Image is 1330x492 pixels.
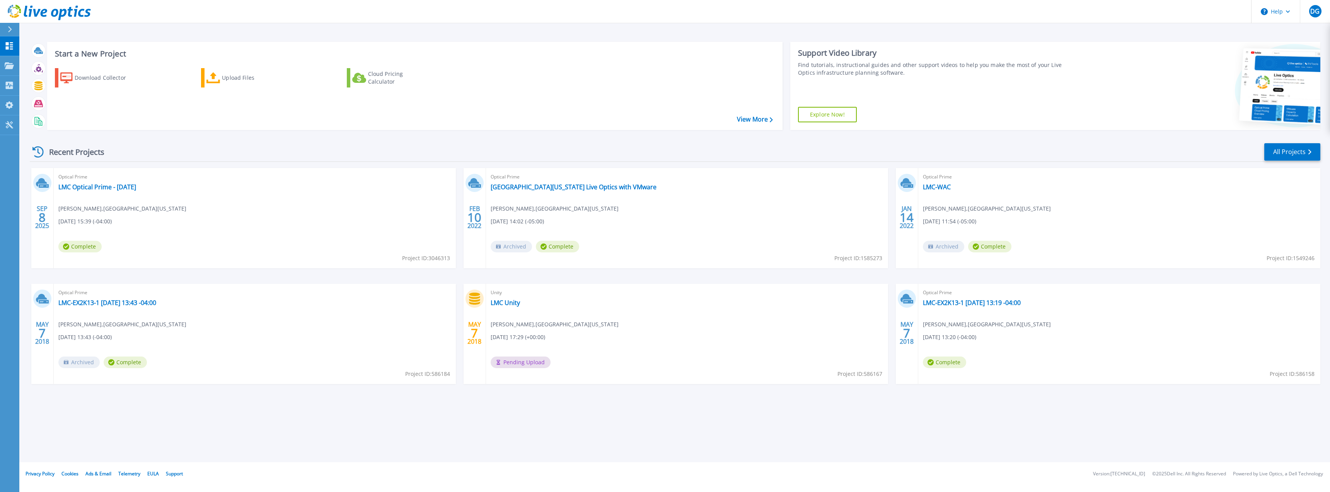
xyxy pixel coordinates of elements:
[39,214,46,221] span: 8
[903,330,910,336] span: 7
[491,333,545,341] span: [DATE] 17:29 (+00:00)
[61,470,78,477] a: Cookies
[26,470,55,477] a: Privacy Policy
[58,333,112,341] span: [DATE] 13:43 (-04:00)
[737,116,773,123] a: View More
[368,70,430,86] div: Cloud Pricing Calculator
[899,319,914,347] div: MAY 2018
[55,50,772,58] h3: Start a New Project
[491,173,883,181] span: Optical Prime
[798,61,1075,77] div: Find tutorials, instructional guides and other support videos to help you make the most of your L...
[58,241,102,252] span: Complete
[968,241,1011,252] span: Complete
[1093,471,1145,477] li: Version: [TECHNICAL_ID]
[923,333,976,341] span: [DATE] 13:20 (-04:00)
[899,203,914,231] div: JAN 2022
[58,357,100,368] span: Archived
[75,70,136,86] div: Download Collector
[405,370,450,378] span: Project ID: 586184
[1267,254,1315,262] span: Project ID: 1549246
[536,241,579,252] span: Complete
[467,319,482,347] div: MAY 2018
[58,183,136,191] a: LMC Optical Prime - [DATE]
[491,299,520,307] a: LMC Unity
[798,48,1075,58] div: Support Video Library
[55,68,141,87] a: Download Collector
[166,470,183,477] a: Support
[491,241,532,252] span: Archived
[900,214,914,221] span: 14
[923,241,964,252] span: Archived
[58,320,186,329] span: [PERSON_NAME] , [GEOGRAPHIC_DATA][US_STATE]
[402,254,450,262] span: Project ID: 3046313
[58,173,451,181] span: Optical Prime
[491,357,551,368] span: Pending Upload
[491,320,619,329] span: [PERSON_NAME] , [GEOGRAPHIC_DATA][US_STATE]
[923,183,951,191] a: LMC-WAC
[837,370,882,378] span: Project ID: 586167
[923,204,1051,213] span: [PERSON_NAME] , [GEOGRAPHIC_DATA][US_STATE]
[201,68,287,87] a: Upload Files
[923,217,976,226] span: [DATE] 11:54 (-05:00)
[923,288,1316,297] span: Optical Prime
[467,214,481,221] span: 10
[467,203,482,231] div: FEB 2022
[1270,370,1315,378] span: Project ID: 586158
[923,320,1051,329] span: [PERSON_NAME] , [GEOGRAPHIC_DATA][US_STATE]
[222,70,284,86] div: Upload Files
[347,68,433,87] a: Cloud Pricing Calculator
[491,183,656,191] a: [GEOGRAPHIC_DATA][US_STATE] Live Optics with VMware
[104,357,147,368] span: Complete
[1233,471,1323,477] li: Powered by Live Optics, a Dell Technology
[118,470,140,477] a: Telemetry
[491,288,883,297] span: Unity
[39,330,46,336] span: 7
[491,217,544,226] span: [DATE] 14:02 (-05:00)
[58,217,112,226] span: [DATE] 15:39 (-04:00)
[1264,143,1320,161] a: All Projects
[834,254,882,262] span: Project ID: 1585273
[147,470,159,477] a: EULA
[1310,8,1320,14] span: DG
[30,142,115,161] div: Recent Projects
[58,288,451,297] span: Optical Prime
[58,299,156,307] a: LMC-EX2K13-1 [DATE] 13:43 -04:00
[471,330,478,336] span: 7
[35,319,49,347] div: MAY 2018
[35,203,49,231] div: SEP 2025
[1152,471,1226,477] li: © 2025 Dell Inc. All Rights Reserved
[923,357,966,368] span: Complete
[923,299,1021,307] a: LMC-EX2K13-1 [DATE] 13:19 -04:00
[491,204,619,213] span: [PERSON_NAME] , [GEOGRAPHIC_DATA][US_STATE]
[58,204,186,213] span: [PERSON_NAME] , [GEOGRAPHIC_DATA][US_STATE]
[798,107,857,122] a: Explore Now!
[85,470,111,477] a: Ads & Email
[923,173,1316,181] span: Optical Prime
